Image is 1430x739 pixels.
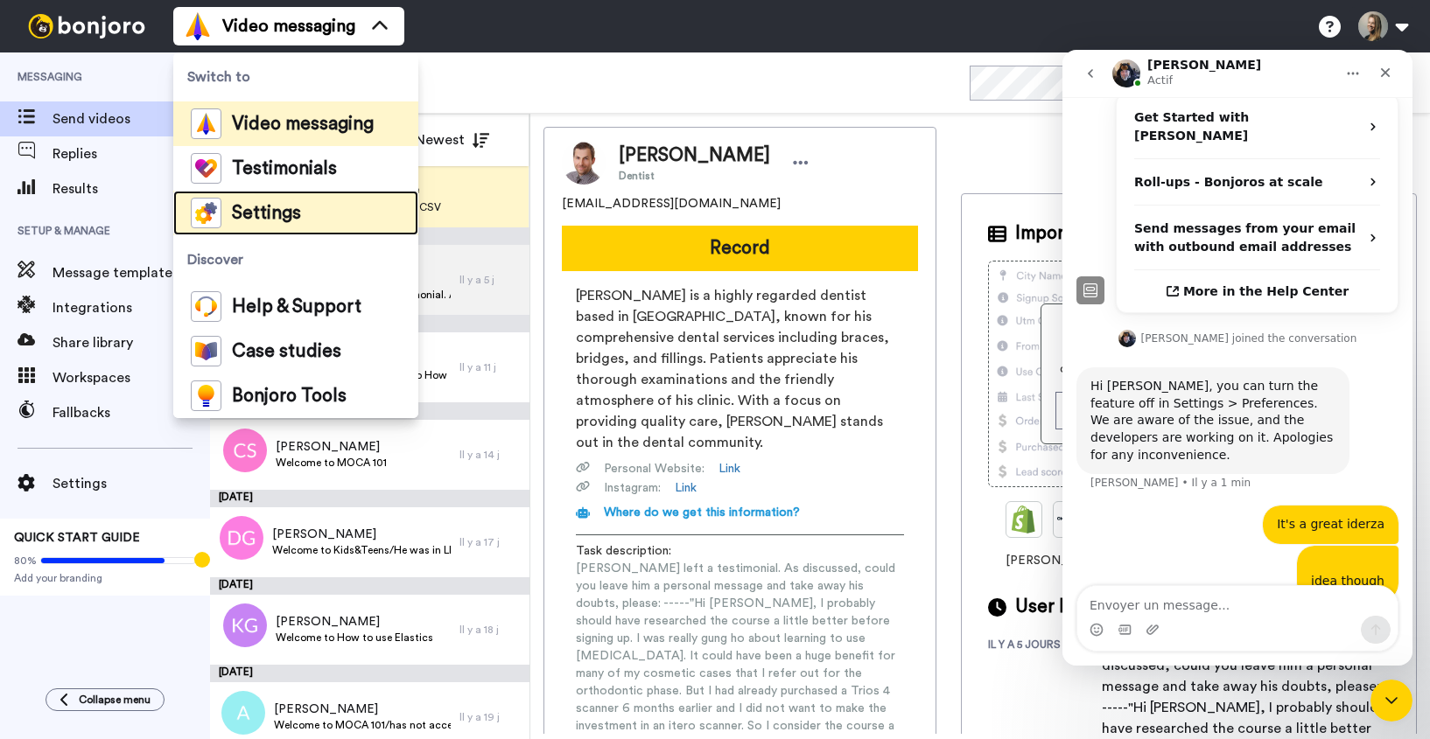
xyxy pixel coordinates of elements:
span: Discover [173,235,418,284]
span: Replies [53,143,210,164]
span: Dentist [619,169,770,183]
span: [PERSON_NAME] [276,613,433,631]
span: [PERSON_NAME] is a highly regarded dentist based in [GEOGRAPHIC_DATA], known for his comprehensiv... [576,285,904,453]
img: dg.png [220,516,263,560]
img: a.png [221,691,265,735]
div: Il y a 18 j [459,623,521,637]
span: Instagram : [604,479,661,497]
img: bj-logo-header-white.svg [21,14,152,38]
button: Collapse menu [46,688,165,711]
img: case-study-colored.svg [191,336,221,366]
div: Il y a 17 j [459,535,521,549]
span: Bonjoro Tools [232,387,347,405]
button: Record [562,226,918,271]
a: Case studies [173,329,418,373]
span: 80% [14,554,37,568]
span: Imported Customer Info [1015,220,1220,247]
span: Case studies [232,343,341,360]
span: Video messaging [222,14,355,38]
div: Tooltip anchor [194,552,210,568]
span: Switch to [173,52,418,101]
img: tm-color.svg [191,153,221,184]
img: kg.png [223,603,267,647]
span: Welcome to Kids&Teens/He was in LIVE: Principes des aligneurs transparents - [GEOGRAPHIC_DATA]: N... [272,543,451,557]
span: [PERSON_NAME] [272,526,451,543]
span: Results [53,178,210,199]
div: Il y a 14 j [459,448,521,462]
span: Welcome to MOCA 101/has not accessed the courses [274,718,451,732]
a: Settings [173,191,418,235]
a: Link [675,479,697,497]
div: [DATE] [210,490,529,507]
img: Ontraport [1057,505,1085,533]
a: Video messaging [173,101,418,146]
a: Help & Support [173,284,418,329]
a: Link [719,460,740,478]
span: QUICK START GUIDE [14,532,140,544]
span: Share library [53,332,210,353]
span: Workspaces [53,367,210,388]
span: [EMAIL_ADDRESS][DOMAIN_NAME] [562,195,781,213]
span: Where do we get this information? [604,506,800,519]
span: [PERSON_NAME] connects with all your other software [988,552,1390,569]
img: vm-color.svg [191,108,221,139]
iframe: Intercom live chat [1370,680,1412,722]
span: [PERSON_NAME] [619,143,770,169]
div: Il y a 19 j [459,710,521,724]
span: Want a greater impact and engagement? [1055,318,1323,336]
span: Add your branding [14,571,196,585]
button: Newest [402,122,502,157]
span: [PERSON_NAME] [276,438,387,456]
img: vm-color.svg [184,12,212,40]
span: Message template [53,262,210,283]
img: settings-colored.svg [191,198,221,228]
img: Image of Gordon Fogel [562,141,606,185]
span: Settings [232,205,301,222]
span: Video messaging [232,115,374,133]
button: Connect now [1055,392,1323,429]
span: Personal Website : [604,460,704,478]
iframe: Intercom live chat [1062,50,1412,666]
span: User history [1015,594,1117,620]
a: Testimonials [173,146,418,191]
img: cs.png [223,429,267,472]
div: Il y a 11 j [459,360,521,374]
div: [DATE] [210,665,529,682]
span: Testimonials [232,160,337,178]
span: [PERSON_NAME] [274,701,451,718]
span: Welcome to MOCA 101 [276,456,387,470]
span: Fallbacks [53,402,210,423]
span: Collapse menu [79,693,151,707]
span: Integrations [53,297,210,318]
